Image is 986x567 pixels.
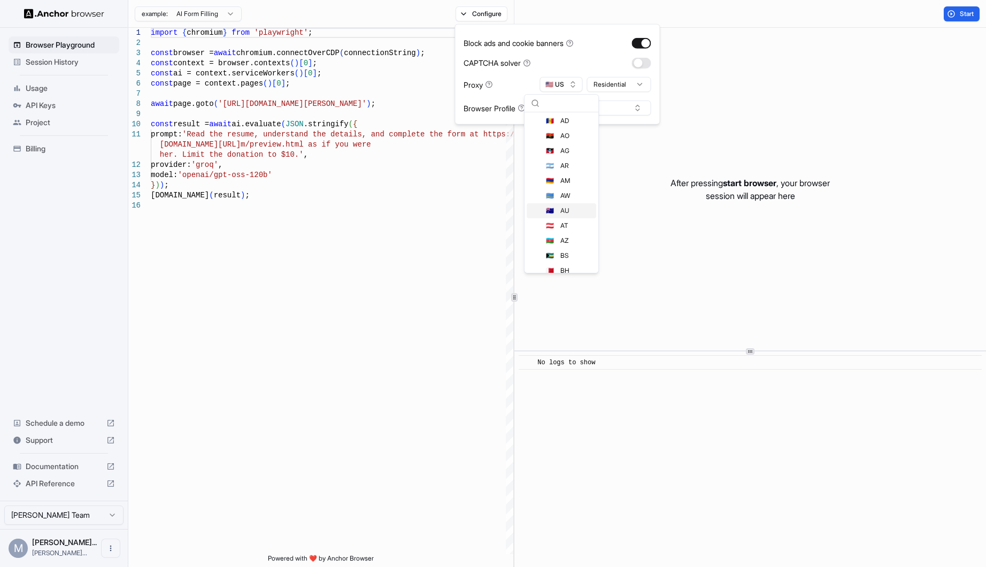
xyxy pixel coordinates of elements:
[312,59,317,67] span: ;
[32,549,87,557] span: matthew@accosolve.com
[312,69,317,78] span: ]
[723,178,776,188] span: start browser
[151,59,173,67] span: const
[151,69,173,78] span: const
[26,117,115,128] span: Project
[366,99,371,108] span: )
[546,266,554,275] span: 🇧🇭
[155,181,159,189] span: )
[142,10,168,18] span: example:
[560,266,569,275] span: BH
[272,79,276,88] span: [
[182,28,187,37] span: {
[232,28,250,37] span: from
[9,114,119,131] div: Project
[26,40,115,50] span: Browser Playground
[128,89,141,99] div: 7
[128,201,141,211] div: 16
[26,461,102,472] span: Documentation
[304,120,349,128] span: .stringify
[128,48,141,58] div: 3
[308,69,312,78] span: 0
[560,191,570,200] span: AW
[353,120,357,128] span: {
[340,49,344,57] span: (
[560,117,569,125] span: AD
[9,415,119,432] div: Schedule a demo
[464,37,573,49] div: Block ads and cookie banners
[128,38,141,48] div: 2
[26,478,102,489] span: API Reference
[151,99,173,108] span: await
[349,120,353,128] span: (
[173,99,214,108] span: page.goto
[267,79,272,88] span: )
[9,97,119,114] div: API Keys
[218,160,222,169] span: ,
[128,190,141,201] div: 15
[187,28,222,37] span: chromium
[128,28,141,38] div: 1
[160,181,164,189] span: )
[276,79,281,88] span: 0
[299,69,303,78] span: )
[128,58,141,68] div: 4
[151,120,173,128] span: const
[456,6,507,21] button: Configure
[164,181,168,189] span: ;
[209,120,232,128] span: await
[544,101,651,116] button: Select Profile...
[222,28,227,37] span: }
[560,206,569,215] span: AU
[151,171,178,179] span: model:
[525,112,598,273] div: Suggestions
[26,435,102,446] span: Support
[151,181,155,189] span: }
[241,191,245,200] span: )
[281,120,286,128] span: (
[254,28,308,37] span: 'playwright'
[232,120,281,128] span: ai.evaluate
[420,49,425,57] span: ;
[151,191,209,200] span: [DOMAIN_NAME]
[546,177,554,185] span: 🇦🇲
[560,132,569,140] span: AO
[540,77,582,92] button: 🇺🇸 US
[214,191,241,200] span: result
[101,539,120,558] button: Open menu
[546,132,554,140] span: 🇦🇴
[560,147,569,155] span: AG
[295,59,299,67] span: )
[151,160,191,169] span: provider:
[304,150,308,159] span: ,
[26,100,115,111] span: API Keys
[128,170,141,180] div: 13
[290,59,294,67] span: (
[281,79,286,88] span: ]
[524,357,529,368] span: ​
[546,206,554,215] span: 🇦🇺
[9,475,119,492] div: API Reference
[128,99,141,109] div: 8
[151,49,173,57] span: const
[26,418,102,428] span: Schedule a demo
[128,160,141,170] div: 12
[416,49,420,57] span: )
[151,79,173,88] span: const
[546,221,554,230] span: 🇦🇹
[218,99,366,108] span: '[URL][DOMAIN_NAME][PERSON_NAME]'
[9,539,28,558] div: M
[9,36,119,53] div: Browser Playground
[464,57,530,68] div: CAPTCHA solver
[128,180,141,190] div: 14
[308,59,312,67] span: ]
[671,177,830,202] p: After pressing , your browser session will appear here
[214,49,236,57] span: await
[308,28,312,37] span: ;
[560,221,568,230] span: AT
[560,177,570,185] span: AM
[173,120,209,128] span: result =
[263,79,267,88] span: (
[546,191,554,200] span: 🇦🇼
[286,79,290,88] span: ;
